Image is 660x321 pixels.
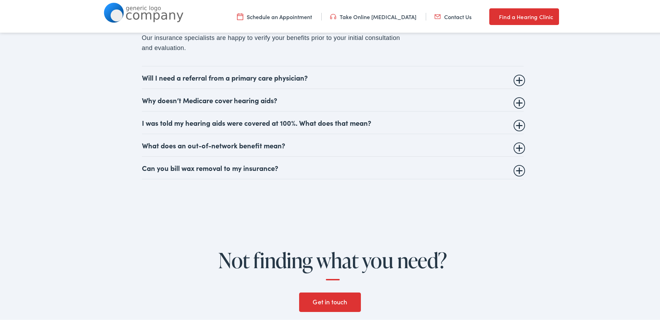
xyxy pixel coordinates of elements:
[142,72,524,80] summary: Will I need a referral from a primary care physician?
[142,94,524,103] summary: Why doesn’t Medicare cover hearing aids?
[237,11,243,19] img: utility icon
[237,11,312,19] a: Schedule an Appointment
[489,7,559,24] a: Find a Hearing Clinic
[434,11,472,19] a: Contact Us
[489,11,496,19] img: utility icon
[208,247,458,279] h2: Not finding what you need?
[142,117,524,125] summary: I was told my hearing aids were covered at 100%. What does that mean?
[299,291,361,311] a: Get in touch
[142,140,524,148] summary: What does an out-of-network benefit mean?
[142,162,524,171] summary: Can you bill wax removal to my insurance?
[330,11,416,19] a: Take Online [MEDICAL_DATA]
[330,11,336,19] img: utility icon
[142,11,409,51] p: More and more often private insurance companies and some Medicare Advantage Plans are offering at...
[434,11,441,19] img: utility icon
